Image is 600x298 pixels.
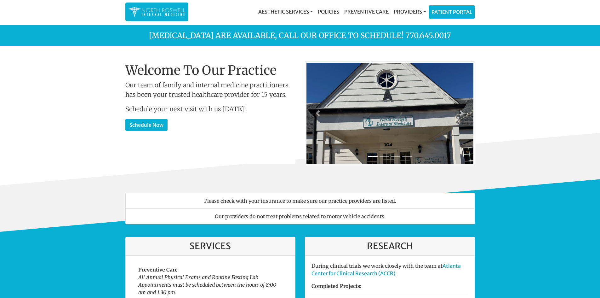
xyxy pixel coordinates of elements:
h1: Welcome To Our Practice [125,63,295,78]
a: Patient Portal [429,6,475,18]
a: Preventive Care [342,5,391,18]
a: Policies [315,5,342,18]
strong: Completed Projects: [311,283,362,289]
h3: Services [132,241,289,252]
p: [MEDICAL_DATA] are available, call our office to schedule! 770.645.0017 [121,30,480,41]
p: During clinical trials we work closely with the team at . [311,262,468,277]
li: Please check with your insurance to make sure our practice providers are listed. [125,193,475,209]
a: Atlanta Center for Clinical Research (ACCR) [311,263,461,277]
p: Our team of family and internal medicine practitioners has been your trusted healthcare provider ... [125,80,295,99]
a: Schedule Now [125,119,168,131]
li: Our providers do not treat problems related to motor vehicle accidents. [125,208,475,224]
p: Schedule your next visit with us [DATE]! [125,104,295,114]
strong: Preventive Care [138,266,178,273]
a: Aesthetic Services [256,5,315,18]
a: Providers [391,5,428,18]
img: North Roswell Internal Medicine [129,6,185,18]
h3: Research [311,241,468,252]
em: All Annual Physical Exams and Routine Fasting Lab Appointments must be scheduled between the hour... [138,274,276,295]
